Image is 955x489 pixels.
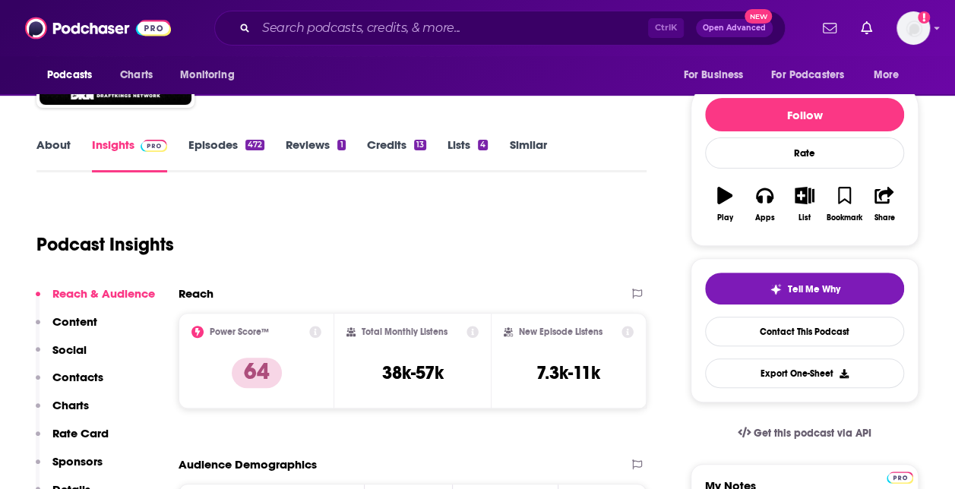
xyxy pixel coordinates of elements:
span: Logged in as amooers [896,11,930,45]
div: Bookmark [827,213,862,222]
h2: Audience Demographics [179,457,317,472]
button: Sponsors [36,454,103,482]
button: open menu [672,61,762,90]
p: Reach & Audience [52,286,155,301]
h3: 38k-57k [381,361,443,384]
h2: Reach [179,286,213,301]
button: Rate Card [36,426,109,454]
button: open menu [863,61,919,90]
button: Content [36,314,97,342]
button: open menu [169,61,254,90]
h1: Podcast Insights [36,233,174,256]
a: Get this podcast via API [726,415,884,452]
img: tell me why sparkle [770,283,782,295]
button: Show profile menu [896,11,930,45]
button: Export One-Sheet [705,358,904,388]
a: Similar [509,137,546,172]
a: Credits13 [367,137,426,172]
a: Reviews1 [286,137,345,172]
img: User Profile [896,11,930,45]
button: Bookmark [824,177,864,232]
span: Get this podcast via API [754,427,871,440]
div: 472 [245,140,264,150]
p: Social [52,342,87,357]
div: Apps [755,213,775,222]
div: Share [874,213,894,222]
button: tell me why sparkleTell Me Why [705,273,904,304]
button: Follow [705,98,904,131]
a: Show notifications dropdown [817,15,843,41]
button: Open AdvancedNew [696,19,773,37]
span: New [745,9,772,24]
span: More [874,65,900,86]
span: For Business [683,65,743,86]
img: Podchaser Pro [887,472,913,484]
p: Contacts [52,370,103,384]
p: Charts [52,398,89,412]
img: Podchaser - Follow, Share and Rate Podcasts [25,14,171,43]
p: Rate Card [52,426,109,440]
a: Show notifications dropdown [855,15,878,41]
p: Content [52,314,97,329]
a: Charts [110,61,162,90]
div: Play [717,213,733,222]
a: Contact This Podcast [705,317,904,346]
div: Rate [705,137,904,169]
span: Tell Me Why [788,283,840,295]
svg: Add a profile image [918,11,930,24]
img: Podchaser Pro [141,140,167,152]
button: Play [705,177,745,232]
span: Open Advanced [703,24,766,32]
span: Charts [120,65,153,86]
div: 1 [337,140,345,150]
button: open menu [761,61,866,90]
button: Share [865,177,904,232]
div: 4 [478,140,488,150]
button: Social [36,342,87,371]
span: Podcasts [47,65,92,86]
div: Search podcasts, credits, & more... [214,11,786,46]
button: open menu [36,61,112,90]
input: Search podcasts, credits, & more... [256,16,648,40]
span: For Podcasters [771,65,844,86]
button: Apps [745,177,784,232]
span: Ctrl K [648,18,684,38]
button: Contacts [36,370,103,398]
a: Lists4 [447,137,488,172]
div: 13 [414,140,426,150]
a: InsightsPodchaser Pro [92,137,167,172]
a: Pro website [887,469,913,484]
h2: New Episode Listens [519,327,602,337]
p: Sponsors [52,454,103,468]
h2: Total Monthly Listens [362,327,447,337]
button: Charts [36,398,89,426]
button: List [785,177,824,232]
button: Reach & Audience [36,286,155,314]
a: Episodes472 [188,137,264,172]
h2: Power Score™ [210,327,269,337]
div: List [798,213,811,222]
h3: 7.3k-11k [536,361,600,384]
p: 64 [232,358,282,388]
a: About [36,137,71,172]
span: Monitoring [180,65,234,86]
